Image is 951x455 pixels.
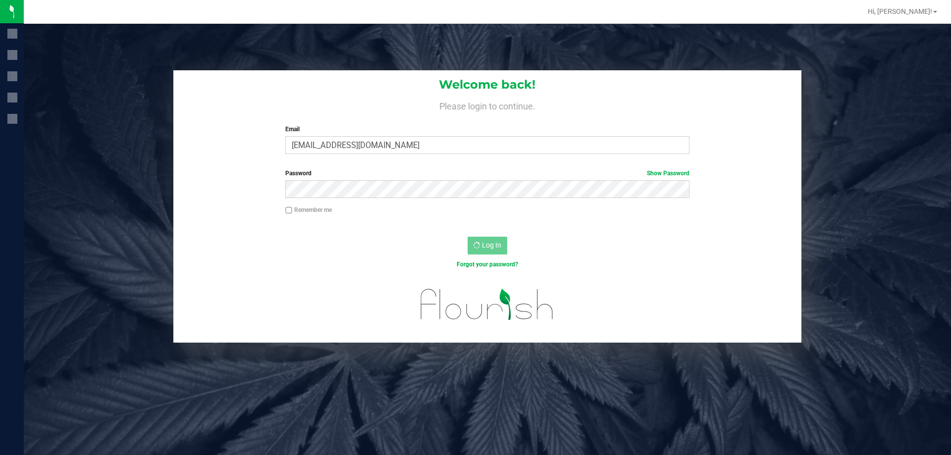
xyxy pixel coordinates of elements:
[409,279,566,330] img: flourish_logo.svg
[285,205,332,214] label: Remember me
[173,99,801,111] h4: Please login to continue.
[868,7,932,15] span: Hi, [PERSON_NAME]!
[285,125,689,134] label: Email
[285,207,292,214] input: Remember me
[457,261,518,268] a: Forgot your password?
[647,170,689,177] a: Show Password
[173,78,801,91] h1: Welcome back!
[468,237,507,254] button: Log In
[285,170,312,177] span: Password
[482,241,501,249] span: Log In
